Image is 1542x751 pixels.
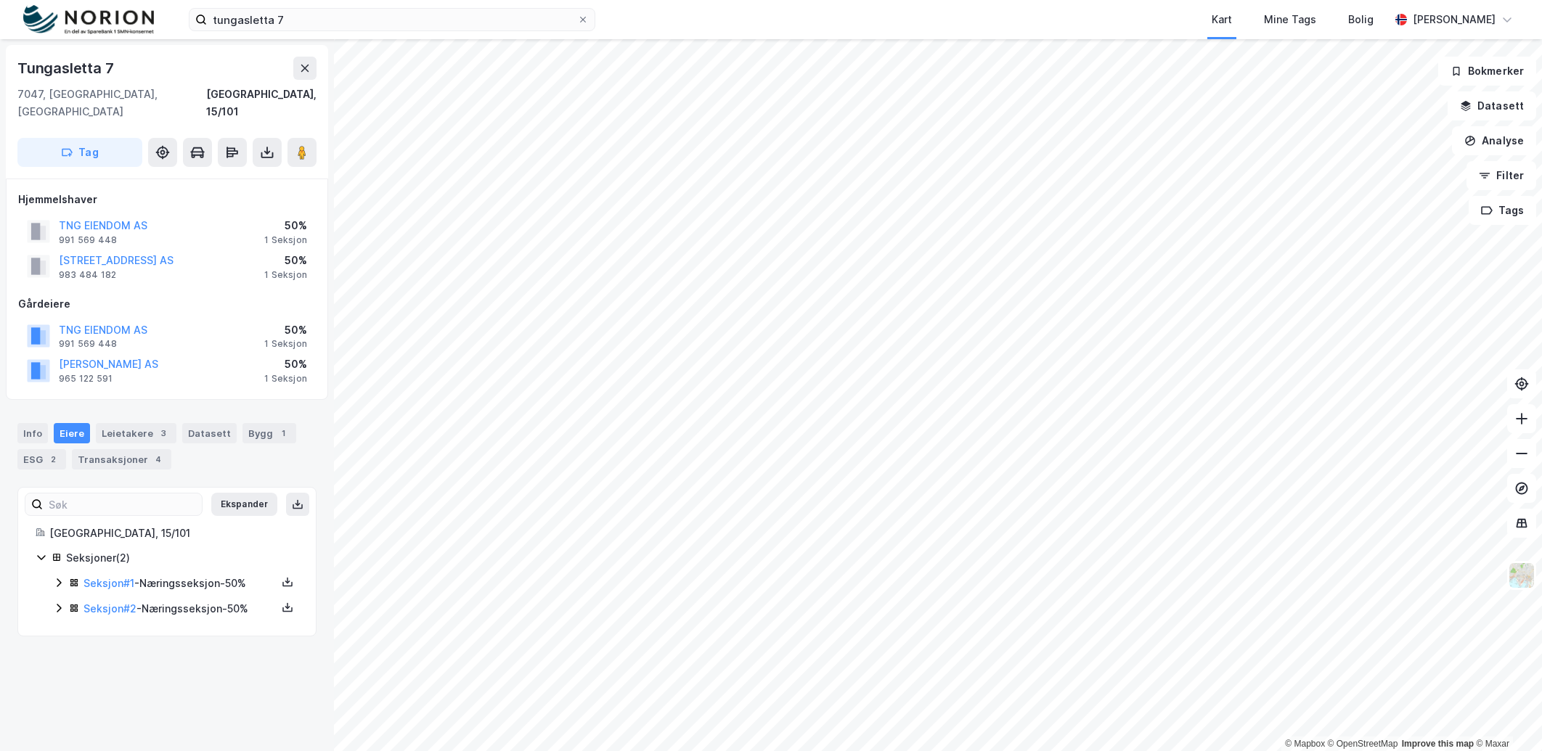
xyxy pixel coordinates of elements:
div: ESG [17,449,66,469]
div: Transaksjoner [72,449,171,469]
div: 7047, [GEOGRAPHIC_DATA], [GEOGRAPHIC_DATA] [17,86,206,120]
input: Søk på adresse, matrikkel, gårdeiere, leietakere eller personer [207,9,577,30]
a: Seksjon#1 [83,577,134,589]
div: Tungasletta 7 [17,57,116,80]
div: - Næringsseksjon - 50% [83,575,277,592]
div: 4 [151,452,166,467]
div: [PERSON_NAME] [1413,11,1496,28]
button: Datasett [1448,91,1536,120]
button: Tags [1469,196,1536,225]
div: [GEOGRAPHIC_DATA], 15/101 [49,525,298,542]
div: 50% [264,217,307,234]
div: 1 Seksjon [264,373,307,385]
a: Seksjon#2 [83,602,136,615]
div: 3 [156,426,171,440]
iframe: Chat Widget [1469,681,1542,751]
div: Bygg [242,423,296,443]
div: Datasett [182,423,237,443]
div: [GEOGRAPHIC_DATA], 15/101 [206,86,317,120]
a: Mapbox [1285,739,1325,749]
div: 1 Seksjon [264,338,307,350]
input: Søk [43,493,202,515]
div: - Næringsseksjon - 50% [83,600,277,617]
div: 1 [276,426,290,440]
img: Z [1508,562,1535,589]
button: Bokmerker [1438,57,1536,86]
button: Analyse [1452,126,1536,155]
div: Gårdeiere [18,295,316,313]
div: 2 [46,452,60,467]
a: OpenStreetMap [1328,739,1398,749]
a: Improve this map [1402,739,1474,749]
div: Hjemmelshaver [18,191,316,208]
div: 983 484 182 [59,269,116,281]
div: Eiere [54,423,90,443]
div: Mine Tags [1264,11,1316,28]
div: 50% [264,356,307,373]
button: Ekspander [211,493,277,516]
div: Info [17,423,48,443]
div: Kart [1212,11,1232,28]
div: 1 Seksjon [264,269,307,281]
button: Tag [17,138,142,167]
div: 991 569 448 [59,338,117,350]
div: 50% [264,321,307,339]
div: 991 569 448 [59,234,117,246]
button: Filter [1466,161,1536,190]
div: Kontrollprogram for chat [1469,681,1542,751]
div: 965 122 591 [59,373,113,385]
div: Leietakere [96,423,176,443]
img: norion-logo.80e7a08dc31c2e691866.png [23,5,154,35]
div: 50% [264,252,307,269]
div: Bolig [1348,11,1374,28]
div: 1 Seksjon [264,234,307,246]
div: Seksjoner ( 2 ) [66,549,298,567]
